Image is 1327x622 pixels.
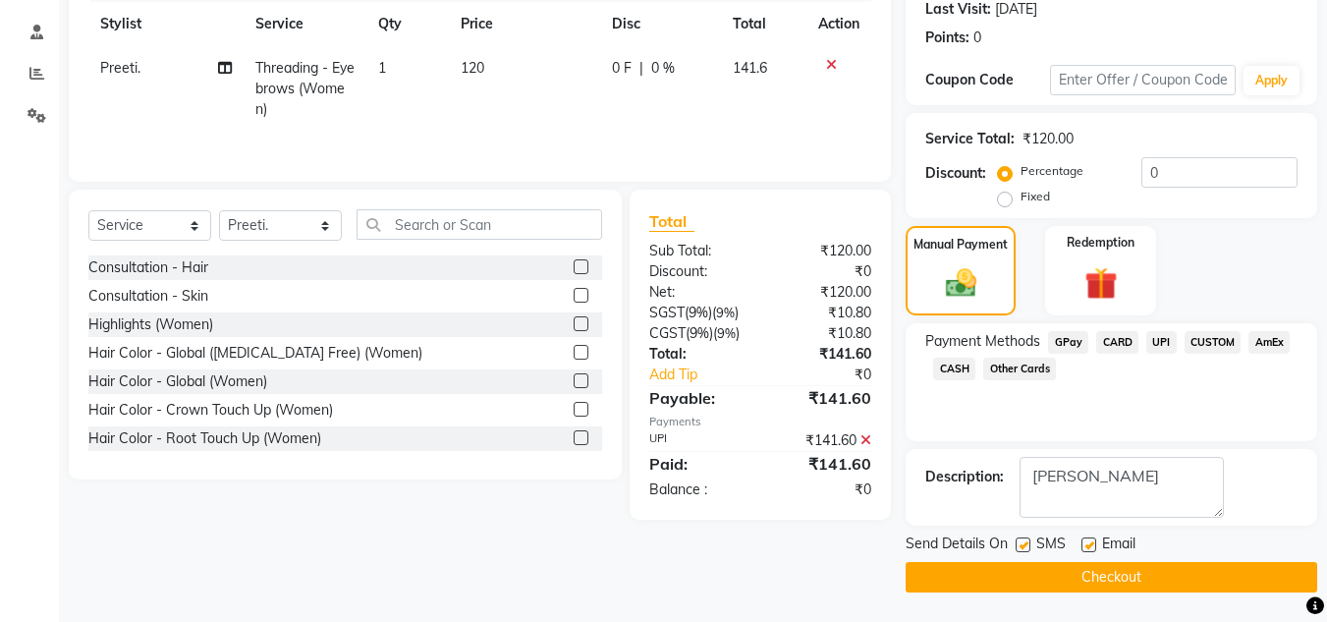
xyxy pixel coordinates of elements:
[1036,534,1066,558] span: SMS
[983,358,1056,380] span: Other Cards
[88,257,208,278] div: Consultation - Hair
[366,2,449,46] th: Qty
[461,59,484,77] span: 120
[925,331,1040,352] span: Payment Methods
[1021,188,1050,205] label: Fixed
[255,59,355,118] span: Threading - Eyebrows (Women)
[357,209,602,240] input: Search or Scan
[973,28,981,48] div: 0
[635,430,760,451] div: UPI
[1021,162,1083,180] label: Percentage
[651,58,675,79] span: 0 %
[649,211,694,232] span: Total
[760,344,886,365] div: ₹141.60
[635,452,760,476] div: Paid:
[760,282,886,303] div: ₹120.00
[1102,534,1135,558] span: Email
[760,386,886,410] div: ₹141.60
[635,480,760,500] div: Balance :
[639,58,643,79] span: |
[760,303,886,323] div: ₹10.80
[449,2,601,46] th: Price
[936,265,986,301] img: _cash.svg
[635,386,760,410] div: Payable:
[717,325,736,341] span: 9%
[760,480,886,500] div: ₹0
[635,323,760,344] div: ( )
[733,59,767,77] span: 141.6
[1023,129,1074,149] div: ₹120.00
[760,261,886,282] div: ₹0
[1048,331,1088,354] span: GPay
[925,129,1015,149] div: Service Total:
[906,562,1317,593] button: Checkout
[612,58,632,79] span: 0 F
[88,286,208,307] div: Consultation - Skin
[1075,263,1128,304] img: _gift.svg
[1146,331,1177,354] span: UPI
[1096,331,1138,354] span: CARD
[760,241,886,261] div: ₹120.00
[378,59,386,77] span: 1
[760,452,886,476] div: ₹141.60
[925,163,986,184] div: Discount:
[1248,331,1290,354] span: AmEx
[1067,234,1134,252] label: Redemption
[649,414,871,430] div: Payments
[635,365,781,385] a: Add Tip
[88,314,213,335] div: Highlights (Women)
[635,344,760,365] div: Total:
[635,282,760,303] div: Net:
[933,358,975,380] span: CASH
[1244,66,1299,95] button: Apply
[600,2,721,46] th: Disc
[925,70,1049,90] div: Coupon Code
[649,324,713,342] span: CGST(9%)
[88,2,244,46] th: Stylist
[721,2,806,46] th: Total
[906,534,1008,558] span: Send Details On
[88,371,267,392] div: Hair Color - Global (Women)
[100,59,140,77] span: Preeti.
[760,323,886,344] div: ₹10.80
[635,261,760,282] div: Discount:
[649,304,712,321] span: SGST(9%)
[925,28,969,48] div: Points:
[782,365,887,385] div: ₹0
[913,236,1008,254] label: Manual Payment
[88,343,422,364] div: Hair Color - Global ([MEDICAL_DATA] Free) (Women)
[244,2,367,46] th: Service
[806,2,871,46] th: Action
[760,430,886,451] div: ₹141.60
[88,400,333,421] div: Hair Color - Crown Touch Up (Women)
[635,241,760,261] div: Sub Total:
[1050,65,1236,95] input: Enter Offer / Coupon Code
[635,303,760,323] div: ( )
[716,305,735,320] span: 9%
[88,428,321,449] div: Hair Color - Root Touch Up (Women)
[925,467,1004,487] div: Description:
[1185,331,1242,354] span: CUSTOM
